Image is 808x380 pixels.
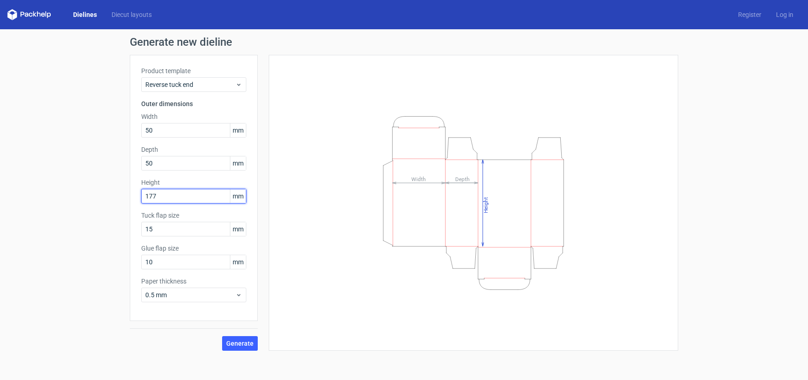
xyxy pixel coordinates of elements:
span: mm [230,222,246,236]
span: 0.5 mm [145,290,235,300]
a: Register [731,10,769,19]
tspan: Depth [455,176,470,182]
label: Depth [141,145,246,154]
span: mm [230,255,246,269]
label: Paper thickness [141,277,246,286]
a: Dielines [66,10,104,19]
span: mm [230,123,246,137]
button: Generate [222,336,258,351]
label: Glue flap size [141,244,246,253]
a: Log in [769,10,801,19]
a: Diecut layouts [104,10,159,19]
span: Reverse tuck end [145,80,235,89]
label: Width [141,112,246,121]
tspan: Height [483,197,489,213]
span: Generate [226,340,254,347]
span: mm [230,189,246,203]
span: mm [230,156,246,170]
label: Product template [141,66,246,75]
label: Tuck flap size [141,211,246,220]
h3: Outer dimensions [141,99,246,108]
label: Height [141,178,246,187]
h1: Generate new dieline [130,37,678,48]
tspan: Width [411,176,426,182]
